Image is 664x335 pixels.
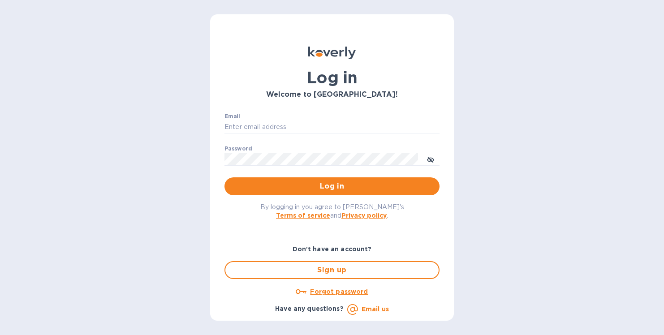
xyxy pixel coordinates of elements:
[224,68,440,87] h1: Log in
[224,261,440,279] button: Sign up
[224,114,240,119] label: Email
[233,265,431,275] span: Sign up
[224,177,440,195] button: Log in
[232,181,432,192] span: Log in
[308,47,356,59] img: Koverly
[310,288,368,295] u: Forgot password
[276,212,330,219] a: Terms of service
[224,146,252,151] label: Password
[362,305,389,313] a: Email us
[224,120,440,134] input: Enter email address
[293,245,372,253] b: Don't have an account?
[260,203,404,219] span: By logging in you agree to [PERSON_NAME]'s and .
[224,90,440,99] h3: Welcome to [GEOGRAPHIC_DATA]!
[275,305,344,312] b: Have any questions?
[422,150,440,168] button: toggle password visibility
[341,212,387,219] a: Privacy policy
